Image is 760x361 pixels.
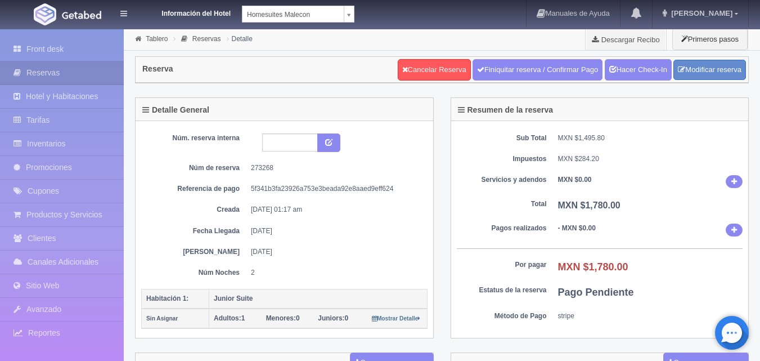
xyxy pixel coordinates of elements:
b: - MXN $0.00 [558,224,596,232]
dt: Fecha Llegada [150,226,240,236]
dt: Estatus de la reserva [457,286,547,295]
span: [PERSON_NAME] [668,9,732,17]
a: Cancelar Reserva [398,59,471,81]
dd: 5f341b3fa23926a753e3beada92e8aaed9eff624 [251,184,419,194]
li: Detalle [224,33,255,44]
b: MXN $0.00 [558,176,592,184]
dt: Método de Pago [457,311,547,321]
strong: Adultos: [214,314,241,322]
dd: MXN $1,495.80 [558,133,743,143]
dt: Sub Total [457,133,547,143]
a: Mostrar Detalle [372,314,421,322]
th: Junior Suite [209,289,428,309]
dt: Núm. reserva interna [150,133,240,143]
span: 0 [318,314,348,322]
dt: Información del Hotel [141,6,231,19]
dt: Pagos realizados [457,224,547,233]
a: Reservas [192,35,221,43]
small: Mostrar Detalle [372,315,421,322]
dd: [DATE] [251,247,419,257]
a: Tablero [146,35,168,43]
strong: Menores: [266,314,296,322]
a: Homesuites Malecon [242,6,354,23]
dd: 273268 [251,163,419,173]
dt: Referencia de pago [150,184,240,194]
dd: [DATE] [251,226,419,236]
img: Getabed [34,3,56,25]
dd: 2 [251,268,419,278]
a: Modificar reserva [673,60,746,81]
dd: [DATE] 01:17 am [251,205,419,215]
dt: Núm Noches [150,268,240,278]
dd: stripe [558,311,743,321]
span: Homesuites Malecon [247,6,339,23]
dt: Total [457,199,547,209]
small: Sin Asignar [146,315,178,322]
b: MXN $1,780.00 [558,261,628,273]
b: MXN $1,780.00 [558,200,620,210]
h4: Detalle General [142,106,209,114]
span: 1 [214,314,245,322]
dt: Por pagar [457,260,547,270]
dt: Creada [150,205,240,215]
h4: Reserva [142,65,173,73]
img: Getabed [62,11,101,19]
a: Finiquitar reserva / Confirmar Pago [473,59,602,81]
b: Pago Pendiente [558,287,634,298]
button: Primeros pasos [672,28,748,50]
dd: MXN $284.20 [558,154,743,164]
b: Habitación 1: [146,295,188,302]
dt: Servicios y adendos [457,175,547,185]
a: Descargar Recibo [586,28,666,51]
dt: Impuestos [457,154,547,164]
h4: Resumen de la reserva [458,106,554,114]
dt: Núm de reserva [150,163,240,173]
dt: [PERSON_NAME] [150,247,240,257]
strong: Juniors: [318,314,344,322]
a: Hacer Check-In [605,59,672,81]
span: 0 [266,314,300,322]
